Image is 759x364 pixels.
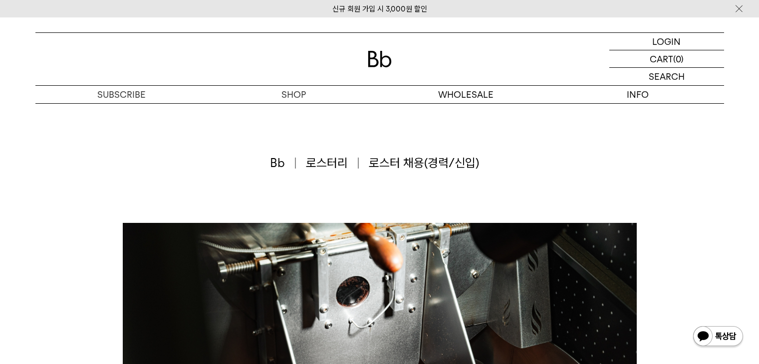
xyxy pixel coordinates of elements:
p: (0) [673,50,684,67]
span: 로스터리 [306,155,359,172]
p: INFO [552,86,724,103]
p: CART [650,50,673,67]
a: SHOP [208,86,380,103]
p: LOGIN [652,33,681,50]
a: 신규 회원 가입 시 3,000원 할인 [332,4,427,13]
span: Bb [270,155,296,172]
img: 로고 [368,51,392,67]
span: 로스터 채용(경력/신입) [369,155,479,172]
img: 카카오톡 채널 1:1 채팅 버튼 [692,325,744,349]
p: SEARCH [649,68,685,85]
p: WHOLESALE [380,86,552,103]
a: LOGIN [609,33,724,50]
a: SUBSCRIBE [35,86,208,103]
a: CART (0) [609,50,724,68]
